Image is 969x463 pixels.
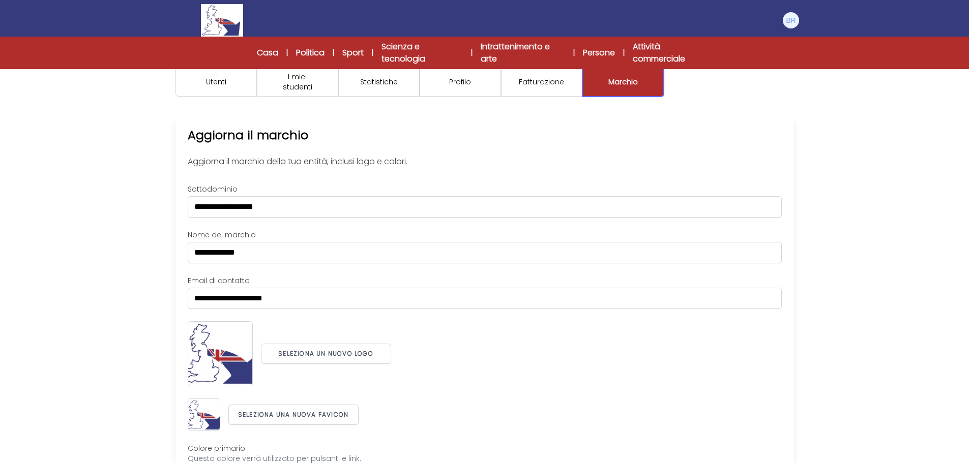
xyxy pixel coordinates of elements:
font: | [623,48,625,58]
font: Persone [583,47,615,58]
img: Barbara Rapetti [783,12,799,28]
font: Marchio [608,77,638,87]
font: | [372,48,373,58]
font: Sottodominio [188,184,238,194]
font: | [286,48,288,58]
font: | [573,48,575,58]
a: Persone [583,47,615,59]
button: Profilo [420,67,501,97]
button: Utenti [175,67,257,97]
font: I miei studenti [283,72,312,92]
button: Seleziona un nuovo logo [261,344,391,364]
font: Nome del marchio [188,230,256,240]
img: Logo del marchio attuale [188,321,253,386]
img: Logo [201,4,243,37]
font: Seleziona un nuovo logo [278,349,373,358]
button: Seleziona una nuova favicon [228,405,359,425]
a: Sport [342,47,364,59]
button: I miei studenti [257,67,338,97]
font: Intrattenimento e arte [481,41,550,65]
font: Fatturazione [519,77,564,87]
font: Email di contatto [188,275,250,286]
font: Attività commerciale [633,41,685,65]
a: Logo [169,4,275,37]
font: Sport [342,47,364,58]
font: | [333,48,334,58]
font: Statistiche [360,77,398,87]
font: Colore primario [188,443,245,453]
font: Utenti [206,77,226,87]
a: Scienza e tecnologia [381,41,463,65]
font: Seleziona una nuova favicon [238,410,348,419]
font: Politica [296,47,325,58]
button: Marchio [582,67,664,97]
a: Casa [257,47,278,59]
font: Aggiorna il marchio [188,127,308,143]
font: Scienza e tecnologia [381,41,425,65]
a: Attività commerciale [633,41,712,65]
font: | [471,48,473,58]
img: Favicon del marchio attuale [188,398,220,431]
font: Profilo [449,77,471,87]
button: Statistiche [338,67,420,97]
a: Politica [296,47,325,59]
font: Aggiorna il marchio della tua entità, inclusi logo e colori. [188,156,407,167]
a: Intrattenimento e arte [481,41,566,65]
button: Fatturazione [501,67,582,97]
font: Casa [257,47,278,58]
